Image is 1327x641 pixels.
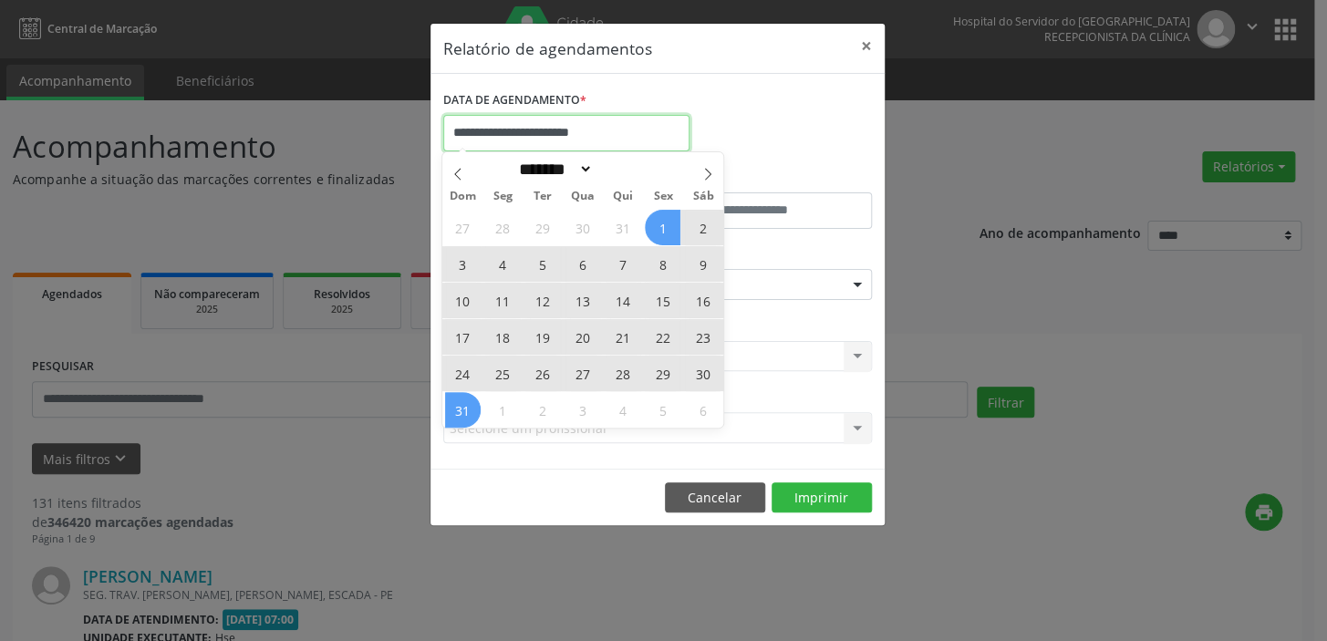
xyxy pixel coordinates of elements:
[685,210,721,245] span: Agosto 2, 2025
[485,210,521,245] span: Julho 28, 2025
[662,164,872,192] label: ATÉ
[645,246,680,282] span: Agosto 8, 2025
[445,319,481,355] span: Agosto 17, 2025
[525,356,561,391] span: Agosto 26, 2025
[525,392,561,428] span: Setembro 2, 2025
[645,356,680,391] span: Agosto 29, 2025
[525,246,561,282] span: Agosto 5, 2025
[645,283,680,318] span: Agosto 15, 2025
[848,24,885,68] button: Close
[606,210,641,245] span: Julho 31, 2025
[685,356,721,391] span: Agosto 30, 2025
[606,356,641,391] span: Agosto 28, 2025
[565,392,601,428] span: Setembro 3, 2025
[525,319,561,355] span: Agosto 19, 2025
[606,246,641,282] span: Agosto 7, 2025
[445,392,481,428] span: Agosto 31, 2025
[445,283,481,318] span: Agosto 10, 2025
[485,356,521,391] span: Agosto 25, 2025
[685,246,721,282] span: Agosto 9, 2025
[443,36,652,60] h5: Relatório de agendamentos
[565,356,601,391] span: Agosto 27, 2025
[485,319,521,355] span: Agosto 18, 2025
[606,319,641,355] span: Agosto 21, 2025
[593,160,653,179] input: Year
[565,283,601,318] span: Agosto 13, 2025
[606,392,641,428] span: Setembro 4, 2025
[683,191,723,202] span: Sáb
[525,210,561,245] span: Julho 29, 2025
[443,87,586,115] label: DATA DE AGENDAMENTO
[565,210,601,245] span: Julho 30, 2025
[645,319,680,355] span: Agosto 22, 2025
[442,191,482,202] span: Dom
[603,191,643,202] span: Qui
[485,283,521,318] span: Agosto 11, 2025
[565,246,601,282] span: Agosto 6, 2025
[525,283,561,318] span: Agosto 12, 2025
[685,283,721,318] span: Agosto 16, 2025
[523,191,563,202] span: Ter
[563,191,603,202] span: Qua
[645,210,680,245] span: Agosto 1, 2025
[565,319,601,355] span: Agosto 20, 2025
[482,191,523,202] span: Seg
[772,482,872,513] button: Imprimir
[606,283,641,318] span: Agosto 14, 2025
[513,160,593,179] select: Month
[485,246,521,282] span: Agosto 4, 2025
[645,392,680,428] span: Setembro 5, 2025
[485,392,521,428] span: Setembro 1, 2025
[445,356,481,391] span: Agosto 24, 2025
[685,319,721,355] span: Agosto 23, 2025
[643,191,683,202] span: Sex
[445,210,481,245] span: Julho 27, 2025
[445,246,481,282] span: Agosto 3, 2025
[665,482,765,513] button: Cancelar
[685,392,721,428] span: Setembro 6, 2025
